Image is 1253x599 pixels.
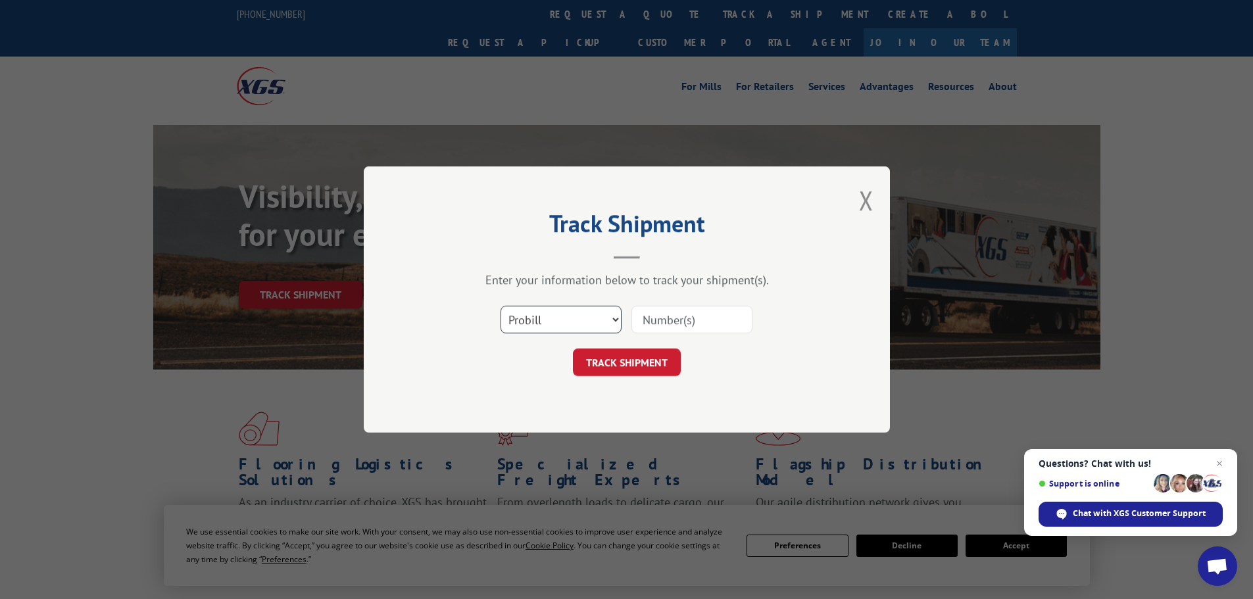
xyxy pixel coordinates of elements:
[1039,458,1223,469] span: Questions? Chat with us!
[430,272,824,287] div: Enter your information below to track your shipment(s).
[1073,508,1206,519] span: Chat with XGS Customer Support
[631,306,752,333] input: Number(s)
[1198,546,1237,586] div: Open chat
[430,214,824,239] h2: Track Shipment
[573,348,681,376] button: TRACK SHIPMENT
[859,183,873,218] button: Close modal
[1212,456,1227,471] span: Close chat
[1039,502,1223,527] div: Chat with XGS Customer Support
[1039,479,1149,489] span: Support is online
